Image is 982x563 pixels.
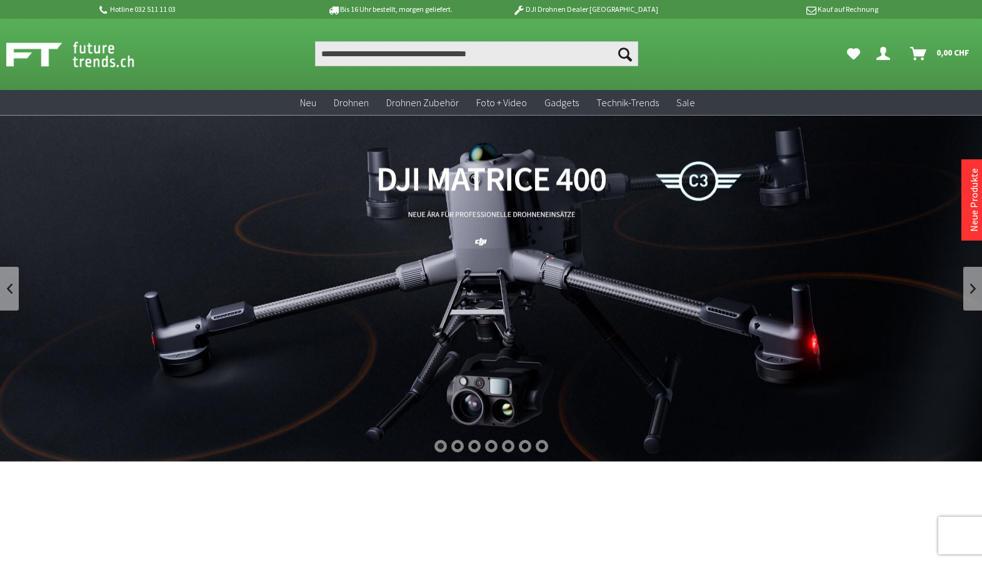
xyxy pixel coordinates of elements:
[588,90,668,116] a: Technik-Trends
[468,90,536,116] a: Foto + Video
[936,42,969,62] span: 0,00 CHF
[668,90,704,116] a: Sale
[683,2,878,17] p: Kauf auf Rechnung
[485,440,498,452] div: 4
[905,41,976,66] a: Warenkorb
[519,440,531,452] div: 6
[378,90,468,116] a: Drohnen Zubehör
[315,41,638,66] input: Produkt, Marke, Kategorie, EAN, Artikelnummer…
[325,90,378,116] a: Drohnen
[293,2,488,17] p: Bis 16 Uhr bestellt, morgen geliefert.
[968,168,980,232] a: Neue Produkte
[488,2,683,17] p: DJI Drohnen Dealer [GEOGRAPHIC_DATA]
[468,440,481,452] div: 3
[476,96,527,109] span: Foto + Video
[841,41,866,66] a: Meine Favoriten
[502,440,514,452] div: 5
[98,2,293,17] p: Hotline 032 511 11 03
[300,96,316,109] span: Neu
[6,39,162,70] img: Shop Futuretrends - zur Startseite wechseln
[386,96,459,109] span: Drohnen Zubehör
[451,440,464,452] div: 2
[536,440,548,452] div: 7
[334,96,369,109] span: Drohnen
[871,41,900,66] a: Dein Konto
[676,96,695,109] span: Sale
[612,41,638,66] button: Suchen
[291,90,325,116] a: Neu
[434,440,447,452] div: 1
[536,90,588,116] a: Gadgets
[544,96,579,109] span: Gadgets
[596,96,659,109] span: Technik-Trends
